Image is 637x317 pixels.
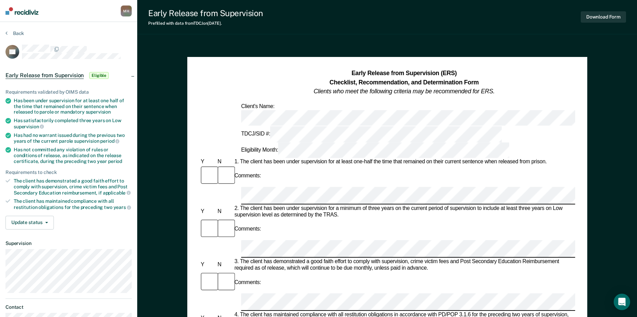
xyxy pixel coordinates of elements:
[233,173,262,180] div: Comments:
[103,190,131,196] span: applicable
[233,279,262,286] div: Comments:
[233,258,575,272] div: 3. The client has demonstrated a good faith effort to comply with supervision, crime victim fees ...
[14,118,132,129] div: Has satisfactorily completed three years on Low
[240,142,511,158] div: Eligibility Month:
[89,72,109,79] span: Eligible
[121,5,132,16] button: MH
[351,70,457,77] strong: Early Release from Supervision (ERS)
[14,124,44,129] span: supervision
[240,126,503,142] div: TDCJ/SID #:
[148,8,263,18] div: Early Release from Supervision
[233,159,575,166] div: 1. The client has been under supervision for at least one-half the time that remained on their cu...
[5,7,38,15] img: Recidiviz
[5,89,132,95] div: Requirements validated by OIMS data
[216,209,233,215] div: N
[216,261,233,268] div: N
[216,159,233,166] div: N
[86,109,111,115] span: supervision
[14,147,132,164] div: Has not committed any violation of rules or conditions of release, as indicated on the release ce...
[100,138,119,144] span: period
[5,240,132,246] dt: Supervision
[614,294,630,310] div: Open Intercom Messenger
[329,79,479,86] strong: Checklist, Recommendation, and Determination Form
[5,169,132,175] div: Requirements to check
[14,132,132,144] div: Has had no warrant issued during the previous two years of the current parole supervision
[108,158,122,164] span: period
[148,21,263,26] div: Prefilled with data from TDCJ on [DATE] .
[14,178,132,196] div: The client has demonstrated a good faith effort to comply with supervision, crime victim fees and...
[5,304,132,310] dt: Contact
[581,11,626,23] button: Download Form
[114,204,131,210] span: years
[5,216,54,230] button: Update status
[14,198,132,210] div: The client has maintained compliance with all restitution obligations for the preceding two
[5,30,24,36] button: Back
[233,205,575,219] div: 2. The client has been under supervision for a minimum of three years on the current period of su...
[199,159,216,166] div: Y
[199,261,216,268] div: Y
[233,226,262,233] div: Comments:
[5,72,84,79] span: Early Release from Supervision
[199,209,216,215] div: Y
[314,88,495,95] em: Clients who meet the following criteria may be recommended for ERS.
[121,5,132,16] div: M H
[14,98,132,115] div: Has been under supervision for at least one half of the time that remained on their sentence when...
